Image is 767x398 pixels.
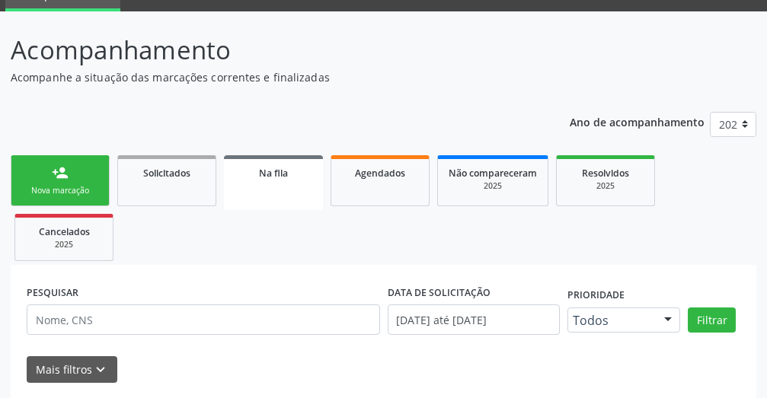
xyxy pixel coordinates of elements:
[26,239,102,250] div: 2025
[27,356,117,383] button: Mais filtroskeyboard_arrow_down
[27,281,78,304] label: PESQUISAR
[582,167,629,180] span: Resolvidos
[27,304,380,335] input: Nome, CNS
[39,225,90,238] span: Cancelados
[449,167,537,180] span: Não compareceram
[11,31,532,69] p: Acompanhamento
[388,281,491,304] label: DATA DE SOLICITAÇÃO
[570,112,705,131] p: Ano de acompanhamento
[92,361,109,378] i: keyboard_arrow_down
[259,167,288,180] span: Na fila
[567,284,625,307] label: Prioridade
[688,307,736,333] button: Filtrar
[567,180,644,192] div: 2025
[22,185,98,196] div: Nova marcação
[388,304,561,335] input: Selecione um intervalo
[573,313,649,328] span: Todos
[11,69,532,85] p: Acompanhe a situação das marcações correntes e finalizadas
[143,167,190,180] span: Solicitados
[355,167,405,180] span: Agendados
[52,164,69,181] div: person_add
[449,180,537,192] div: 2025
